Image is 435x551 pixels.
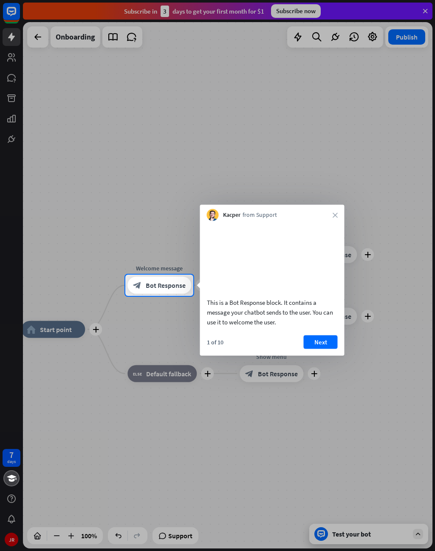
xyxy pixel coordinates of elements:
[207,338,223,346] div: 1 of 10
[333,213,338,218] i: close
[133,281,141,290] i: block_bot_response
[7,3,32,29] button: Open LiveChat chat widget
[146,281,186,290] span: Bot Response
[207,297,338,327] div: This is a Bot Response block. It contains a message your chatbot sends to the user. You can use i...
[304,335,338,349] button: Next
[223,211,240,219] span: Kacper
[243,211,277,219] span: from Support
